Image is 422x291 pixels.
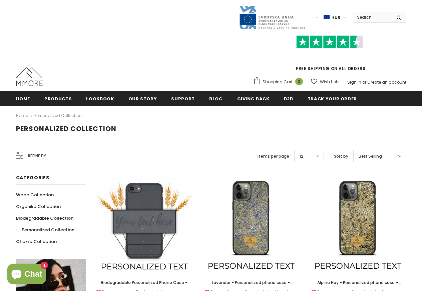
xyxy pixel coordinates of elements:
img: MMORE Cases [16,67,43,86]
a: Javni Razpis [239,14,306,20]
span: Organika Collection [16,203,61,210]
a: Wood Collection [16,189,54,201]
a: Home [16,112,28,120]
a: Biodegradable Personalized Phone Case - Black [96,279,193,286]
a: Chakra Collection [16,236,57,247]
a: Lavender - Personalized phone case - Personalized gift [203,279,300,286]
span: Shopping Cart [263,79,293,85]
a: Blog [209,91,223,106]
span: B2B [284,96,293,102]
span: Home [16,96,30,102]
label: Items per page [258,153,289,160]
a: Track your order [308,91,357,106]
span: FREE SHIPPING ON ALL ORDERS [253,38,406,71]
a: Products [44,91,72,106]
span: Wood Collection [16,192,54,198]
span: Biodegradable Collection [16,215,73,221]
span: Best Selling [359,153,382,160]
a: Create an account [367,79,406,85]
a: Wish Lists [311,76,340,88]
label: Sort by [334,153,348,160]
span: 12 [300,153,303,160]
span: Blog [209,96,223,102]
a: Sign In [347,79,361,85]
span: Categories [16,174,49,181]
a: Organika Collection [16,201,61,212]
span: 0 [295,78,303,85]
a: Home [16,91,30,106]
span: Products [44,96,72,102]
span: Giving back [237,96,270,102]
span: support [171,96,195,102]
span: Personalized Collection [22,227,74,233]
a: Personalized Collection [34,113,82,118]
span: EUR [332,14,340,21]
a: Personalized Collection [16,224,74,236]
span: Lookbook [86,96,114,102]
img: Trust Pilot Stars [296,35,363,48]
span: Refine by [28,152,46,160]
span: Wish Lists [320,79,340,85]
span: or [362,79,366,85]
iframe: Customer reviews powered by Trustpilot [253,48,406,65]
a: B2B [284,91,293,106]
input: Search Site [353,12,391,22]
span: Chakra Collection [16,238,57,245]
a: Lookbook [86,91,114,106]
span: Personalized Collection [16,124,116,133]
a: Shopping Cart 0 [253,77,306,87]
a: Biodegradable Collection [16,212,73,224]
a: Alpine Hay - Personalized phone case - Personalized gift [310,279,406,286]
a: Giving back [237,91,270,106]
span: Our Story [128,96,157,102]
img: Javni Razpis [239,5,306,30]
span: Track your order [308,96,357,102]
a: Our Story [128,91,157,106]
inbox-online-store-chat: Shopify online store chat [5,264,48,286]
a: support [171,91,195,106]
